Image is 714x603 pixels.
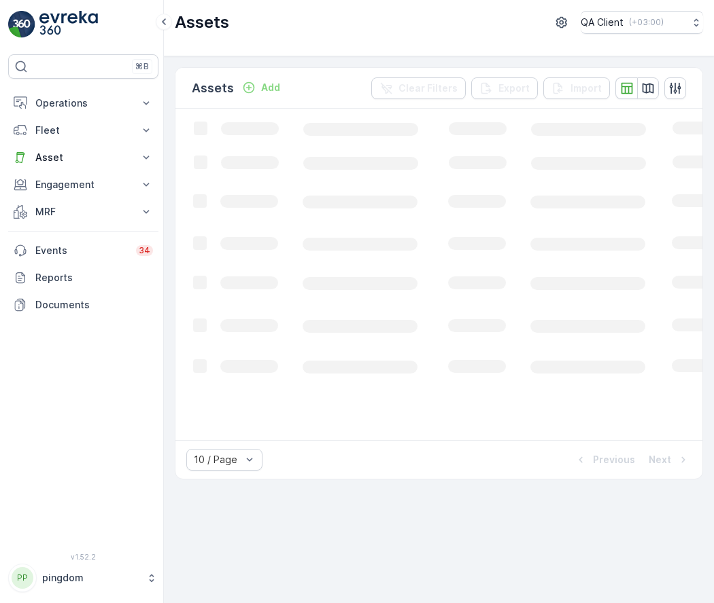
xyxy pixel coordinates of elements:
[237,79,286,96] button: Add
[8,553,158,561] span: v 1.52.2
[35,244,128,257] p: Events
[8,237,158,264] a: Events34
[398,81,458,95] p: Clear Filters
[8,144,158,171] button: Asset
[12,567,33,589] div: PP
[573,452,636,468] button: Previous
[35,271,153,285] p: Reports
[35,298,153,312] p: Documents
[192,79,234,98] p: Assets
[175,12,229,33] p: Assets
[8,198,158,225] button: MRF
[471,77,538,99] button: Export
[371,77,466,99] button: Clear Filters
[42,571,139,585] p: pingdom
[8,11,35,38] img: logo
[35,151,131,164] p: Asset
[8,90,158,117] button: Operations
[8,291,158,318] a: Documents
[629,17,664,28] p: ( +03:00 )
[581,16,624,29] p: QA Client
[498,81,530,95] p: Export
[8,564,158,592] button: PPpingdom
[543,77,610,99] button: Import
[39,11,98,38] img: logo_light-DOdMpM7g.png
[647,452,692,468] button: Next
[135,61,149,72] p: ⌘B
[581,11,703,34] button: QA Client(+03:00)
[649,453,671,467] p: Next
[35,124,131,137] p: Fleet
[35,205,131,219] p: MRF
[139,245,150,256] p: 34
[8,264,158,291] a: Reports
[261,81,280,94] p: Add
[8,171,158,198] button: Engagement
[35,178,131,191] p: Engagement
[35,96,131,110] p: Operations
[571,81,602,95] p: Import
[593,453,635,467] p: Previous
[8,117,158,144] button: Fleet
